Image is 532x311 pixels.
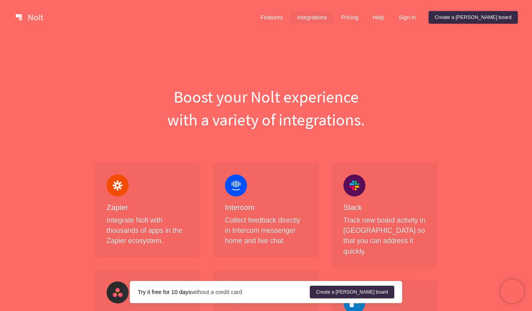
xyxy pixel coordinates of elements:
[343,215,425,257] p: Track new board activity in [GEOGRAPHIC_DATA] so that you can address it quickly.
[291,11,333,24] a: Integrations
[366,11,391,24] a: Help
[310,286,394,298] a: Create a [PERSON_NAME] board
[335,11,365,24] a: Pricing
[254,11,289,24] a: Features
[343,203,425,213] h4: Slack
[138,289,191,295] strong: Try it free for 10 days
[225,215,307,246] p: Collect feedback directly in Intercom messenger home and live chat.
[107,203,189,213] h4: Zapier
[107,215,189,246] p: Integrate Nolt with thousands of apps in the Zapier ecosystem.
[429,11,518,24] a: Create a [PERSON_NAME] board
[500,279,524,303] iframe: Chatra live chat
[138,288,310,296] div: without a credit card
[392,11,422,24] a: Sign in
[225,203,307,213] h4: Intercom
[88,85,444,131] h1: Boost your Nolt experience with a variety of integrations.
